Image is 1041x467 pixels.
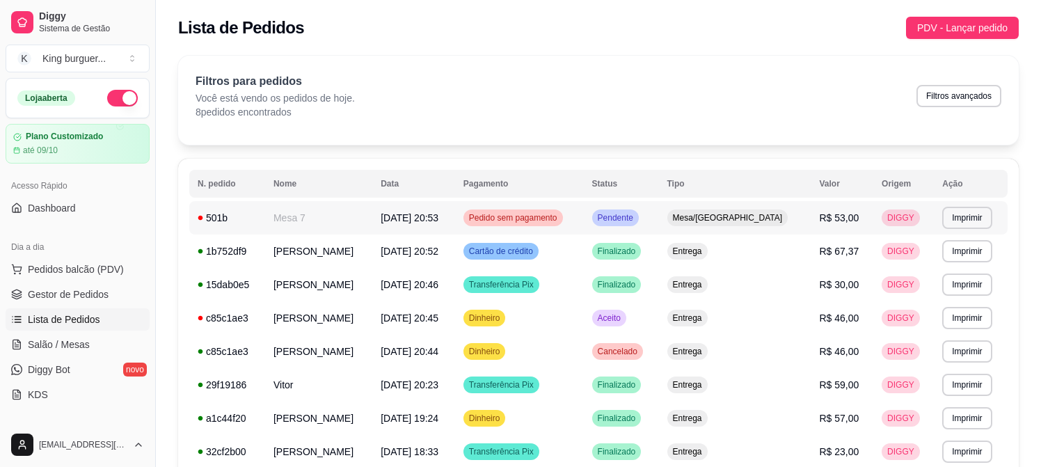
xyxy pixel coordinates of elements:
span: DIGGY [884,379,917,390]
p: Você está vendo os pedidos de hoje. [196,91,355,105]
button: PDV - Lançar pedido [906,17,1019,39]
span: [DATE] 20:53 [381,212,438,223]
td: [PERSON_NAME] [265,402,372,435]
button: Imprimir [942,374,992,396]
span: Entrega [670,446,705,457]
button: Imprimir [942,274,992,296]
button: Imprimir [942,441,992,463]
span: DIGGY [884,413,917,424]
a: Lista de Pedidos [6,308,150,331]
span: Entrega [670,346,705,357]
div: 1b752df9 [198,244,257,258]
button: Imprimir [942,307,992,329]
a: Dashboard [6,197,150,219]
span: Finalizado [595,246,639,257]
span: Entrega [670,379,705,390]
span: Dinheiro [466,413,503,424]
th: Data [372,170,455,198]
span: Finalizado [595,379,639,390]
span: Salão / Mesas [28,338,90,351]
span: DIGGY [884,312,917,324]
span: Finalizado [595,446,639,457]
h2: Lista de Pedidos [178,17,304,39]
article: Plano Customizado [26,132,103,142]
span: R$ 67,37 [820,246,859,257]
span: Diggy [39,10,144,23]
th: Pagamento [455,170,584,198]
span: Transferência Pix [466,279,537,290]
span: R$ 23,00 [820,446,859,457]
a: KDS [6,383,150,406]
div: 15dab0e5 [198,278,257,292]
span: KDS [28,388,48,402]
td: [PERSON_NAME] [265,268,372,301]
span: Aceito [595,312,623,324]
span: Finalizado [595,413,639,424]
span: Finalizado [595,279,639,290]
span: Lista de Pedidos [28,312,100,326]
span: Pedidos balcão (PDV) [28,262,124,276]
th: Nome [265,170,372,198]
button: Select a team [6,45,150,72]
button: [EMAIL_ADDRESS][DOMAIN_NAME] [6,428,150,461]
th: Ação [934,170,1008,198]
span: Gestor de Pedidos [28,287,109,301]
span: Dinheiro [466,312,503,324]
span: Dashboard [28,201,76,215]
span: [EMAIL_ADDRESS][DOMAIN_NAME] [39,439,127,450]
a: Gestor de Pedidos [6,283,150,306]
a: Plano Customizadoaté 09/10 [6,124,150,164]
button: Imprimir [942,407,992,429]
span: Entrega [670,246,705,257]
span: R$ 46,00 [820,346,859,357]
span: R$ 57,00 [820,413,859,424]
td: [PERSON_NAME] [265,335,372,368]
span: Dinheiro [466,346,503,357]
span: K [17,52,31,65]
div: King burguer ... [42,52,106,65]
button: Pedidos balcão (PDV) [6,258,150,280]
button: Imprimir [942,207,992,229]
th: Status [584,170,659,198]
button: Imprimir [942,240,992,262]
span: R$ 30,00 [820,279,859,290]
span: Mesa/[GEOGRAPHIC_DATA] [670,212,786,223]
span: Pedido sem pagamento [466,212,560,223]
span: Sistema de Gestão [39,23,144,34]
span: Transferência Pix [466,379,537,390]
button: Filtros avançados [916,85,1001,107]
span: Transferência Pix [466,446,537,457]
span: [DATE] 20:44 [381,346,438,357]
button: Alterar Status [107,90,138,106]
p: Filtros para pedidos [196,73,355,90]
th: Origem [873,170,934,198]
span: PDV - Lançar pedido [917,20,1008,35]
td: [PERSON_NAME] [265,235,372,268]
span: Entrega [670,312,705,324]
span: DIGGY [884,346,917,357]
a: Salão / Mesas [6,333,150,356]
span: Pendente [595,212,636,223]
span: [DATE] 18:33 [381,446,438,457]
div: Acesso Rápido [6,175,150,197]
div: c85c1ae3 [198,345,257,358]
span: [DATE] 20:23 [381,379,438,390]
span: [DATE] 20:52 [381,246,438,257]
div: c85c1ae3 [198,311,257,325]
span: Cartão de crédito [466,246,536,257]
span: DIGGY [884,279,917,290]
span: R$ 53,00 [820,212,859,223]
div: Loja aberta [17,90,75,106]
span: DIGGY [884,246,917,257]
div: a1c44f20 [198,411,257,425]
td: [PERSON_NAME] [265,301,372,335]
span: Entrega [670,413,705,424]
span: [DATE] 20:45 [381,312,438,324]
span: Entrega [670,279,705,290]
span: R$ 46,00 [820,312,859,324]
div: 501b [198,211,257,225]
a: Diggy Botnovo [6,358,150,381]
span: Cancelado [595,346,640,357]
td: Vitor [265,368,372,402]
a: DiggySistema de Gestão [6,6,150,39]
